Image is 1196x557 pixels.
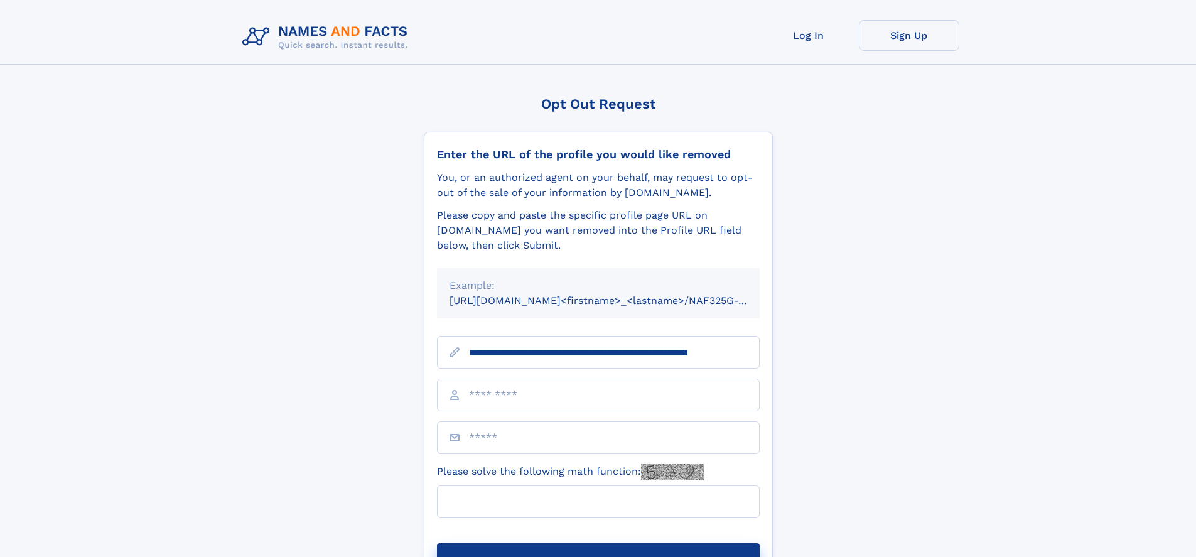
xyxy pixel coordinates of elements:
[424,96,773,112] div: Opt Out Request
[437,208,760,253] div: Please copy and paste the specific profile page URL on [DOMAIN_NAME] you want removed into the Pr...
[237,20,418,54] img: Logo Names and Facts
[437,148,760,161] div: Enter the URL of the profile you would like removed
[859,20,959,51] a: Sign Up
[437,170,760,200] div: You, or an authorized agent on your behalf, may request to opt-out of the sale of your informatio...
[758,20,859,51] a: Log In
[450,278,747,293] div: Example:
[450,295,784,306] small: [URL][DOMAIN_NAME]<firstname>_<lastname>/NAF325G-xxxxxxxx
[437,464,704,480] label: Please solve the following math function:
